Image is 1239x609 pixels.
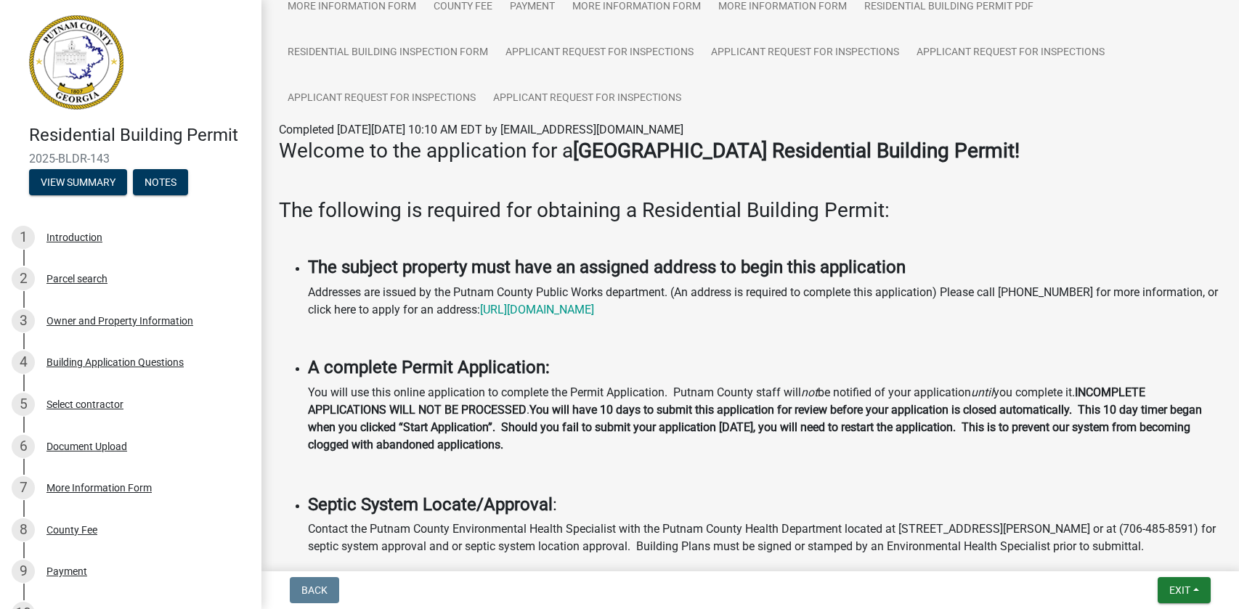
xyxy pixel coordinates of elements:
[801,385,818,399] i: not
[308,403,1202,451] strong: You will have 10 days to submit this application for review before your application is closed aut...
[46,525,97,535] div: County Fee
[702,30,908,76] a: Applicant Request for Inspections
[290,577,339,603] button: Back
[279,198,1222,223] h3: The following is required for obtaining a Residential Building Permit:
[1158,577,1211,603] button: Exit
[497,30,702,76] a: Applicant Request for Inspections
[908,30,1113,76] a: Applicant Request for Inspections
[46,232,102,242] div: Introduction
[480,303,594,316] a: [URL][DOMAIN_NAME]
[12,560,35,583] div: 9
[46,483,152,493] div: More Information Form
[133,177,188,189] wm-modal-confirm: Notes
[12,435,35,458] div: 6
[12,226,35,249] div: 1
[46,274,107,284] div: Parcel search
[133,169,188,195] button: Notes
[279,30,497,76] a: Residential Building Inspection Form
[308,494,1222,515] h4: :
[12,393,35,416] div: 5
[29,15,123,110] img: Putnam County, Georgia
[301,584,328,596] span: Back
[12,351,35,374] div: 4
[29,152,232,165] span: 2025-BLDR-143
[308,357,550,377] strong: A complete Permit Application:
[12,309,35,332] div: 3
[46,316,193,326] div: Owner and Property Information
[573,139,1020,163] strong: [GEOGRAPHIC_DATA] Residential Building Permit!
[12,267,35,290] div: 2
[46,357,184,367] div: Building Application Questions
[46,566,87,576] div: Payment
[308,384,1222,454] p: You will use this online application to complete the Permit Application. Putnam County staff will...
[1169,584,1190,596] span: Exit
[308,284,1222,319] p: Addresses are issued by the Putnam County Public Works department. (An address is required to com...
[971,385,994,399] i: until
[12,518,35,541] div: 8
[29,125,250,146] h4: Residential Building Permit
[279,123,683,136] span: Completed [DATE][DATE] 10:10 AM EDT by [EMAIL_ADDRESS][DOMAIN_NAME]
[308,494,553,515] strong: Septic System Locate/Approval
[308,257,906,277] strong: The subject property must have an assigned address to begin this application
[308,385,1145,417] strong: INCOMPLETE APPLICATIONS WILL NOT BE PROCESSED
[279,75,484,122] a: Applicant Request for Inspections
[29,169,127,195] button: View Summary
[29,177,127,189] wm-modal-confirm: Summary
[46,399,123,409] div: Select contractor
[46,441,127,451] div: Document Upload
[308,520,1222,555] p: Contact the Putnam County Environmental Health Specialist with the Putnam County Health Departmen...
[12,476,35,499] div: 7
[484,75,690,122] a: Applicant Request for Inspections
[279,139,1222,163] h3: Welcome to the application for a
